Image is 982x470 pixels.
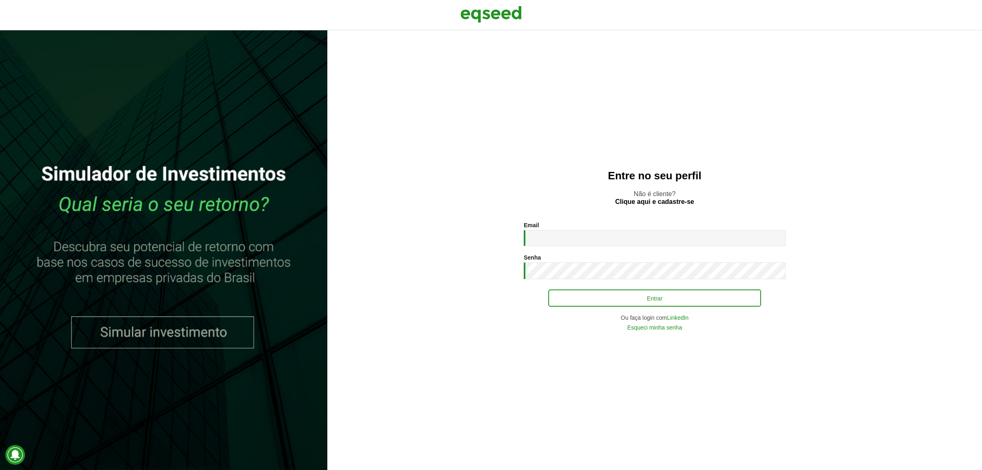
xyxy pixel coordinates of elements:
label: Senha [524,255,541,260]
label: Email [524,222,539,228]
a: Esqueci minha senha [627,325,682,330]
h2: Entre no seu perfil [344,170,966,182]
a: LinkedIn [667,315,689,321]
button: Entrar [548,289,761,307]
img: EqSeed Logo [460,4,522,25]
a: Clique aqui e cadastre-se [615,199,694,205]
div: Ou faça login com [524,315,786,321]
p: Não é cliente? [344,190,966,206]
